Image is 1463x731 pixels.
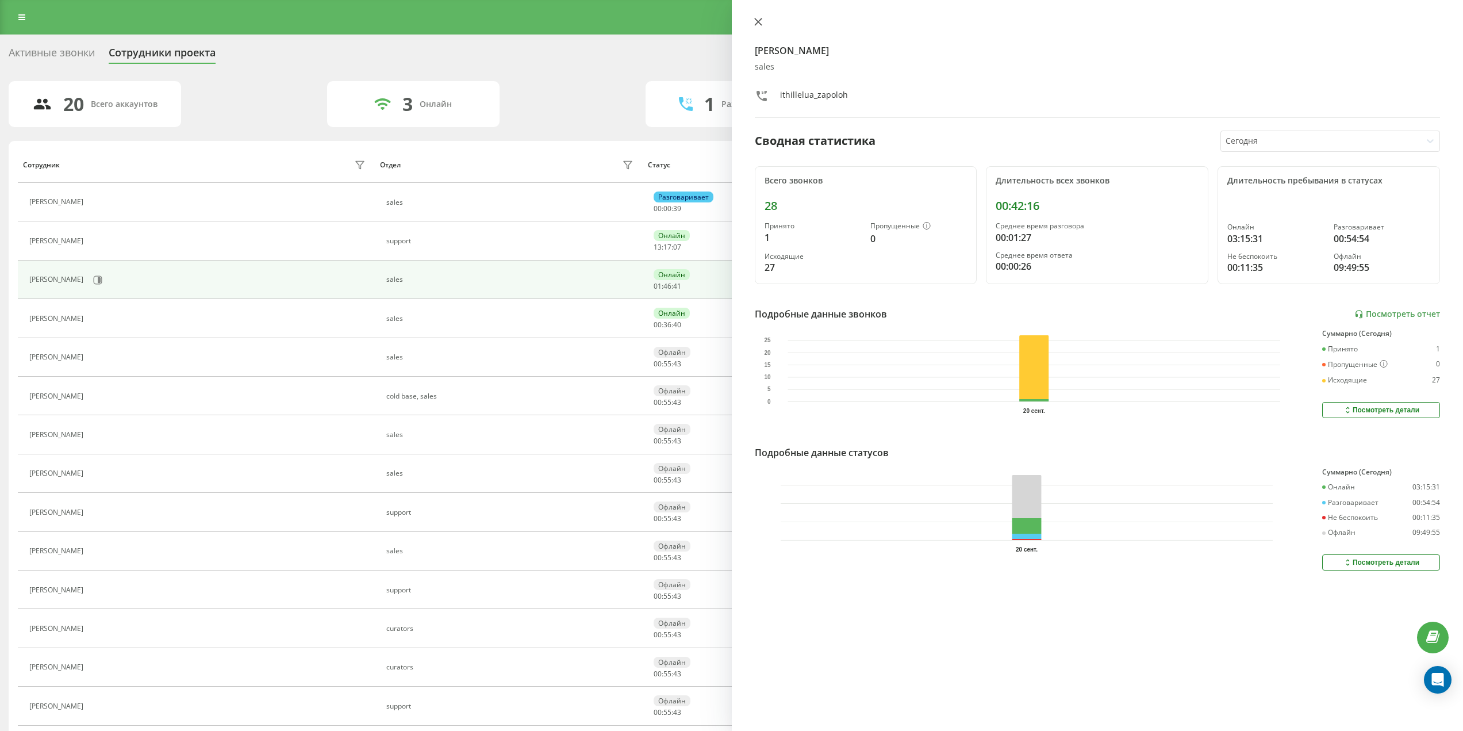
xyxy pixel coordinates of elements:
span: 55 [663,669,671,679]
div: 0 [870,232,967,246]
span: 55 [663,591,671,601]
span: 55 [663,397,671,407]
span: 00 [654,669,662,679]
div: cold base, sales [386,392,636,400]
a: Посмотреть отчет [1354,309,1440,319]
div: Сводная статистика [755,132,876,150]
span: 17 [663,242,671,252]
div: Офлайн [654,695,690,706]
div: : : [654,282,681,290]
div: [PERSON_NAME] [29,315,86,323]
div: Онлайн [654,308,690,319]
div: sales [755,62,1441,72]
div: [PERSON_NAME] [29,237,86,245]
div: [PERSON_NAME] [29,469,86,477]
div: Отдел [380,161,401,169]
div: [PERSON_NAME] [29,392,86,400]
div: Среднее время ответа [996,251,1199,259]
div: Всего звонков [765,176,967,186]
div: Офлайн [654,424,690,435]
div: : : [654,592,681,600]
div: Подробные данные звонков [755,307,887,321]
div: curators [386,663,636,671]
text: 20 [764,350,771,356]
div: Сотрудники проекта [109,47,216,64]
span: 43 [673,630,681,640]
div: 27 [1432,376,1440,384]
div: Не беспокоить [1227,252,1324,261]
div: Онлайн [1322,483,1355,491]
div: : : [654,360,681,368]
div: sales [386,198,636,206]
div: [PERSON_NAME] [29,275,86,284]
div: 3 [402,93,413,115]
span: 43 [673,553,681,562]
span: 13 [654,242,662,252]
div: 00:11:35 [1227,261,1324,274]
div: Офлайн [654,657,690,668]
div: Онлайн [1227,223,1324,231]
div: 27 [765,261,861,274]
div: Офлайн [654,541,690,552]
span: 00 [654,475,662,485]
div: [PERSON_NAME] [29,198,86,206]
div: [PERSON_NAME] [29,547,86,555]
div: Суммарно (Сегодня) [1322,330,1440,338]
button: Посмотреть детали [1322,554,1440,571]
span: 00 [654,204,662,213]
text: 25 [764,337,771,343]
div: : : [654,321,681,329]
div: Сотрудник [23,161,60,169]
span: 43 [673,591,681,601]
div: Разговаривают [721,99,784,109]
span: 43 [673,514,681,523]
div: : : [654,515,681,523]
span: 00 [654,397,662,407]
div: Офлайн [654,463,690,474]
div: : : [654,437,681,445]
span: 46 [663,281,671,291]
div: [PERSON_NAME] [29,625,86,633]
div: : : [654,709,681,717]
span: 01 [654,281,662,291]
div: Посмотреть детали [1343,405,1419,415]
button: Посмотреть детали [1322,402,1440,418]
span: 55 [663,359,671,369]
div: : : [654,205,681,213]
div: Офлайн [654,385,690,396]
div: sales [386,469,636,477]
span: 43 [673,436,681,446]
span: 00 [654,707,662,717]
text: 15 [764,362,771,368]
div: 00:54:54 [1412,499,1440,507]
div: Пропущенные [1322,360,1388,369]
span: 41 [673,281,681,291]
div: 1 [704,93,715,115]
div: sales [386,275,636,284]
div: Активные звонки [9,47,95,64]
span: 00 [654,514,662,523]
div: 28 [765,199,967,213]
div: 0 [1436,360,1440,369]
div: 09:49:55 [1334,261,1430,274]
div: Онлайн [420,99,452,109]
div: Разговаривает [1322,499,1378,507]
div: [PERSON_NAME] [29,431,86,439]
span: 43 [673,669,681,679]
div: sales [386,431,636,439]
div: 20 [63,93,84,115]
text: 0 [767,399,770,405]
span: 55 [663,707,671,717]
div: Разговаривает [1334,223,1430,231]
div: 1 [1436,345,1440,353]
div: sales [386,353,636,361]
div: 00:01:27 [996,231,1199,244]
span: 55 [663,475,671,485]
span: 43 [673,707,681,717]
div: [PERSON_NAME] [29,663,86,671]
div: [PERSON_NAME] [29,586,86,594]
text: 20 сент. [1016,546,1038,553]
div: support [386,237,636,245]
div: curators [386,625,636,633]
div: : : [654,476,681,484]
